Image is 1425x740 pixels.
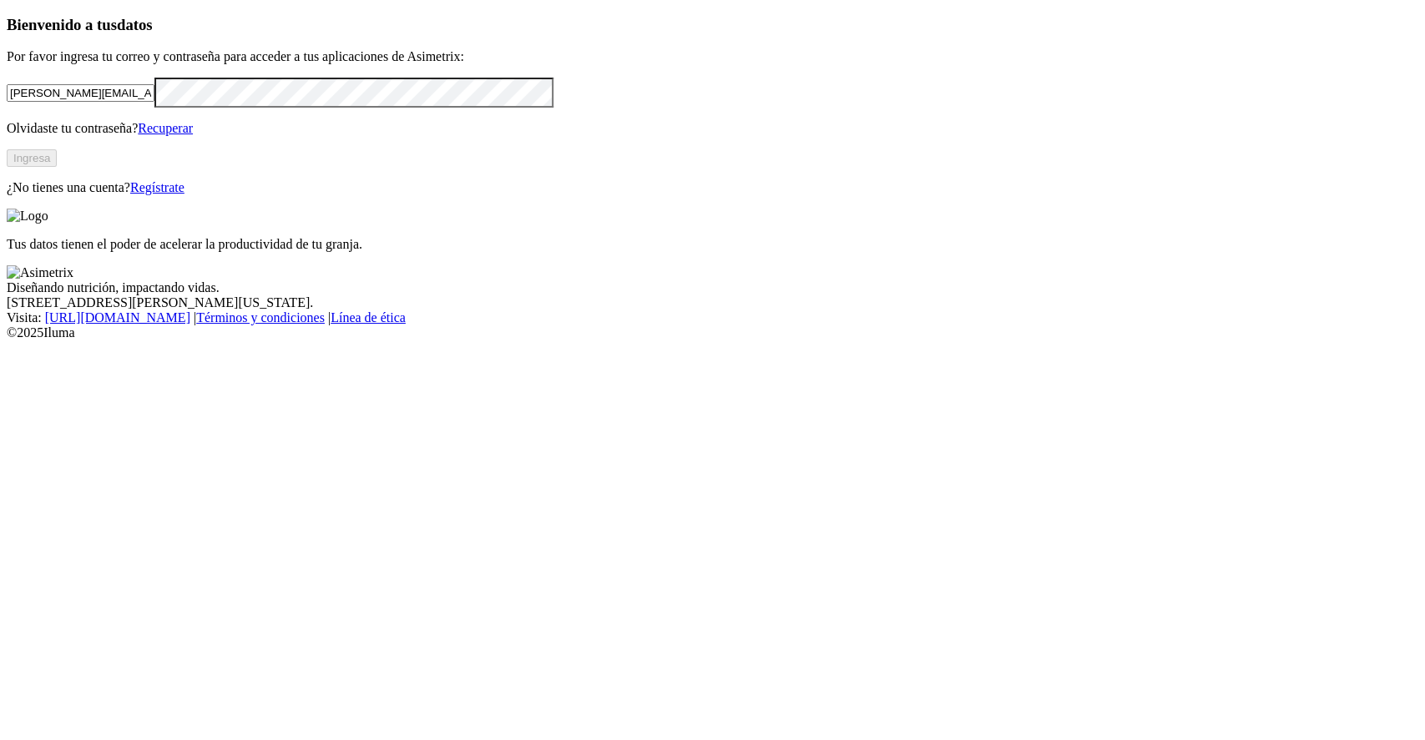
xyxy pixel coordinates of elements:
[7,84,154,102] input: Tu correo
[117,16,153,33] span: datos
[7,121,1418,136] p: Olvidaste tu contraseña?
[130,180,184,194] a: Regístrate
[7,310,1418,325] div: Visita : | |
[7,49,1418,64] p: Por favor ingresa tu correo y contraseña para acceder a tus aplicaciones de Asimetrix:
[7,295,1418,310] div: [STREET_ADDRESS][PERSON_NAME][US_STATE].
[7,280,1418,295] div: Diseñando nutrición, impactando vidas.
[7,209,48,224] img: Logo
[7,325,1418,340] div: © 2025 Iluma
[7,237,1418,252] p: Tus datos tienen el poder de acelerar la productividad de tu granja.
[7,265,73,280] img: Asimetrix
[7,16,1418,34] h3: Bienvenido a tus
[331,310,406,325] a: Línea de ética
[196,310,325,325] a: Términos y condiciones
[7,180,1418,195] p: ¿No tienes una cuenta?
[7,149,57,167] button: Ingresa
[138,121,193,135] a: Recuperar
[45,310,190,325] a: [URL][DOMAIN_NAME]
